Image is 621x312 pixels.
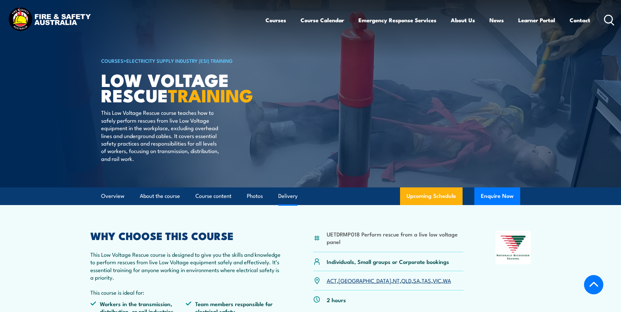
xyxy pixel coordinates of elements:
a: TAS [422,276,431,284]
a: VIC [433,276,441,284]
li: UETDRMP018 Perform rescue from a live low voltage panel [327,230,464,246]
img: Nationally Recognised Training logo. [496,231,531,264]
h6: > [101,57,263,64]
a: NT [393,276,400,284]
p: , , , , , , , [327,277,451,284]
a: [GEOGRAPHIC_DATA] [338,276,391,284]
h1: Low Voltage Rescue [101,72,263,102]
a: Contact [570,11,590,29]
a: Photos [247,187,263,205]
a: Emergency Response Services [358,11,436,29]
p: This Low Voltage Rescue course is designed to give you the skills and knowledge to perform rescue... [90,251,282,281]
a: Course content [195,187,231,205]
a: Courses [265,11,286,29]
p: Individuals, Small groups or Corporate bookings [327,258,449,265]
a: ACT [327,276,337,284]
a: About Us [451,11,475,29]
p: This course is ideal for: [90,288,282,296]
strong: TRAINING [168,81,253,108]
a: Upcoming Schedule [400,187,463,205]
p: This Low Voltage Rescue course teaches how to safely perform rescues from live Low Voltage equipm... [101,109,221,162]
a: Overview [101,187,124,205]
a: SA [413,276,420,284]
a: Electricity Supply Industry (ESI) Training [126,57,233,64]
h2: WHY CHOOSE THIS COURSE [90,231,282,240]
a: QLD [401,276,411,284]
a: COURSES [101,57,123,64]
a: About the course [140,187,180,205]
a: Course Calendar [301,11,344,29]
a: Delivery [278,187,298,205]
p: 2 hours [327,296,346,303]
a: WA [443,276,451,284]
a: News [489,11,504,29]
a: Learner Portal [518,11,555,29]
button: Enquire Now [474,187,520,205]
